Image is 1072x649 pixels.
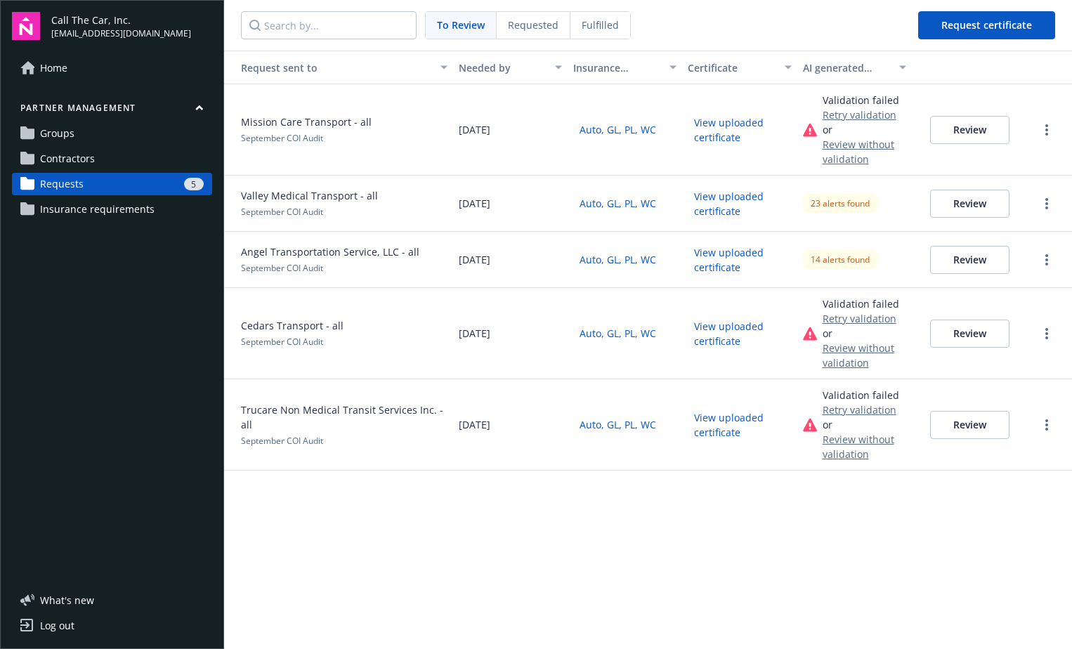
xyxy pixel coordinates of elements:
div: Certificate [688,60,776,75]
button: Review [930,246,1009,274]
button: Review without validation [823,341,906,370]
button: View uploaded certificate [688,315,791,352]
button: Review without validation [823,432,906,461]
span: September COI Audit [241,132,323,144]
span: Insurance requirements [40,198,155,221]
span: Requests [40,173,84,195]
div: Needed by [459,60,547,75]
button: Review without validation [823,137,906,166]
span: Groups [40,122,74,145]
input: Search by... [241,11,417,39]
button: Certificate [682,51,797,84]
span: [DATE] [459,417,490,432]
div: 14 alerts found [803,250,877,269]
button: Call The Car, Inc.[EMAIL_ADDRESS][DOMAIN_NAME] [51,12,212,40]
a: Home [12,57,212,79]
div: Request sent to [230,60,432,75]
div: 23 alerts found [803,194,877,213]
span: September COI Audit [241,435,323,447]
button: Retry validation [823,402,896,417]
div: Validation failed [823,93,906,107]
button: AI generated alerts [797,51,912,84]
span: September COI Audit [241,262,323,274]
span: September COI Audit [241,206,323,218]
span: What ' s new [40,593,94,608]
a: more [1038,122,1055,138]
div: or [823,402,906,461]
button: View uploaded certificate [688,185,791,222]
div: Validation failed [823,296,906,311]
button: Auto, GL, PL, WC [573,414,662,435]
span: September COI Audit [241,336,323,348]
a: more [1038,417,1055,433]
span: [DATE] [459,122,490,137]
span: Home [40,57,67,79]
a: Insurance requirements [12,198,212,221]
button: Review [930,190,1009,218]
img: navigator-logo.svg [12,12,40,40]
button: View uploaded certificate [688,112,791,148]
span: [DATE] [459,252,490,267]
span: Requested [508,18,558,32]
button: Request certificate [918,11,1055,39]
button: Review [930,411,1009,439]
span: Fulfilled [582,18,619,32]
div: Validation failed [823,388,906,402]
span: Trucare Non Medical Transit Services Inc. - all [241,402,447,432]
div: Log out [40,615,74,637]
button: Retry validation [823,107,896,122]
button: What's new [12,593,117,608]
span: To Review [437,18,485,32]
button: Partner management [12,102,212,119]
span: Angel Transportation Service, LLC - all [241,244,419,259]
button: Review [930,116,1009,144]
span: Cedars Transport - all [241,318,344,333]
div: or [823,311,906,370]
button: Needed by [453,51,568,84]
span: [DATE] [459,326,490,341]
div: Insurance requirement [573,60,661,75]
button: Auto, GL, PL, WC [573,322,662,344]
a: Requests5 [12,173,212,195]
button: Auto, GL, PL, WC [573,249,662,270]
a: Groups [12,122,212,145]
a: more [1038,251,1055,268]
button: Retry validation [823,311,896,326]
span: Valley Medical Transport - all [241,188,378,203]
button: View uploaded certificate [688,242,791,278]
button: Insurance requirement [568,51,682,84]
span: [EMAIL_ADDRESS][DOMAIN_NAME] [51,27,191,40]
button: Review [930,320,1009,348]
span: Request certificate [941,18,1032,32]
div: or [823,107,906,166]
span: Contractors [40,147,95,170]
a: more [1038,325,1055,342]
span: Call The Car, Inc. [51,13,191,27]
a: Contractors [12,147,212,170]
div: 5 [184,178,204,190]
button: Auto, GL, PL, WC [573,192,662,214]
div: AI generated alerts [803,60,891,75]
a: more [1038,195,1055,212]
button: Auto, GL, PL, WC [573,119,662,140]
span: [DATE] [459,196,490,211]
button: View uploaded certificate [688,407,791,443]
span: Mission Care Transport - all [241,114,372,129]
